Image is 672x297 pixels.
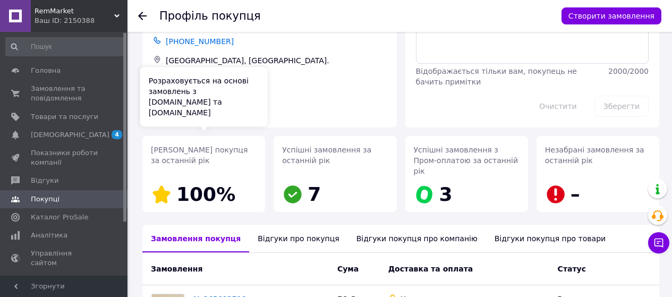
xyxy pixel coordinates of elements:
[648,232,669,253] button: Чат з покупцем
[31,231,67,240] span: Аналітика
[249,225,347,252] div: Відгуки про покупця
[176,183,235,205] span: 100%
[308,183,321,205] span: 7
[31,213,88,222] span: Каталог ProSale
[337,265,359,273] span: Cума
[608,67,649,75] span: 2000 / 2000
[31,176,58,185] span: Відгуки
[558,265,586,273] span: Статус
[142,225,249,252] div: Замовлення покупця
[138,11,147,21] div: Повернутися назад
[159,10,261,22] h1: Профіль покупця
[151,265,202,273] span: Замовлення
[35,16,127,26] div: Ваш ID: 2150388
[31,84,98,103] span: Замовлення та повідомлення
[31,148,98,167] span: Показники роботи компанії
[416,67,577,86] span: Відображається тільки вам, покупець не бачить примітки
[31,66,61,75] span: Головна
[486,225,614,252] div: Відгуки покупця про товари
[282,146,371,165] span: Успішні замовлення за останній рік
[388,265,473,273] span: Доставка та оплата
[571,183,580,205] span: –
[414,146,518,175] span: Успішні замовлення з Пром-оплатою за останній рік
[31,130,109,140] span: [DEMOGRAPHIC_DATA]
[140,67,268,126] div: Розраховується на основі замовлень з [DOMAIN_NAME] та [DOMAIN_NAME]
[31,249,98,268] span: Управління сайтом
[348,225,486,252] div: Відгуки покупця про компанію
[112,130,122,139] span: 4
[35,6,114,16] span: RemMarket
[439,183,453,205] span: 3
[31,112,98,122] span: Товари та послуги
[31,194,59,204] span: Покупці
[166,37,234,46] span: [PHONE_NUMBER]
[5,37,125,56] input: Пошук
[545,146,644,165] span: Незабрані замовлення за останній рік
[164,53,388,79] div: [GEOGRAPHIC_DATA], [GEOGRAPHIC_DATA]. [STREET_ADDRESS]
[562,7,661,24] button: Створити замовлення
[151,146,248,165] span: [PERSON_NAME] покупця за останній рік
